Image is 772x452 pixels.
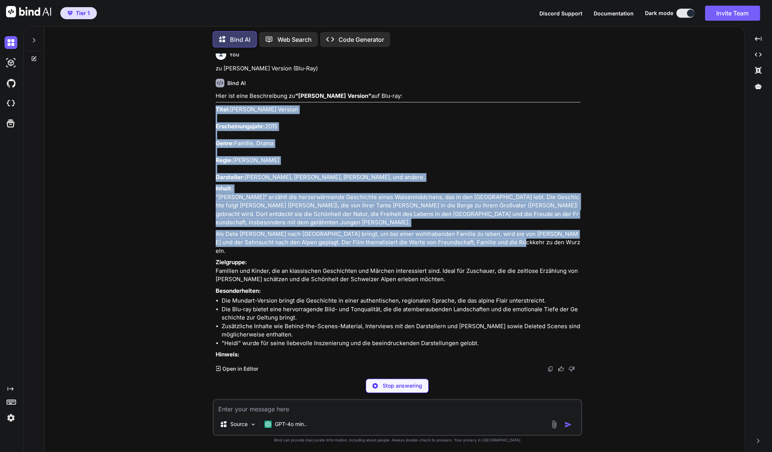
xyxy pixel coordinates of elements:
strong: Titel: [216,106,230,113]
li: Zusätzliche Inhalte wie Behind-the-Scenes-Material, Interviews mit den Darstellern und [PERSON_NA... [222,322,581,339]
p: Hier ist eine Beschreibung zu auf Blu-ray: [216,92,581,100]
p: Web Search [277,35,312,44]
p: Open in Editor [222,365,258,373]
p: GPT-4o min.. [275,420,307,428]
img: githubDark [5,77,17,90]
strong: Regie: [216,157,233,164]
button: Invite Team [705,6,760,21]
strong: "[PERSON_NAME] Version" [295,92,371,99]
p: Bind can provide inaccurate information, including about people. Always double-check its answers.... [213,437,582,443]
button: premiumTier 1 [60,7,97,19]
img: copy [547,366,553,372]
img: Pick Models [250,421,256,428]
strong: Zielgruppe: [216,259,247,266]
img: darkAi-studio [5,56,17,69]
span: Discord Support [539,10,582,17]
p: Familien und Kinder, die an klassischen Geschichten und Märchen interessiert sind. Ideal für Zusc... [216,258,581,284]
img: dislike [568,366,574,372]
li: Die Blu-ray bietet eine hervorragende Bild- und Tonqualität, die die atemberaubenden Landschaften... [222,305,581,322]
p: "[PERSON_NAME]" erzählt die herzerwärmende Geschichte eines Waisenmädchens, das in den [GEOGRAPHI... [216,184,581,227]
p: Source [230,420,248,428]
strong: Darsteller: [216,173,245,181]
p: Stop answering [382,382,422,390]
p: Code Generator [339,35,384,44]
span: Documentation [594,10,634,17]
span: Tier 1 [76,9,90,17]
img: GPT-4o mini [264,420,272,428]
p: [PERSON_NAME] Version 2015 Familie, Drama [PERSON_NAME] [PERSON_NAME], [PERSON_NAME], [PERSON_NAM... [216,105,581,182]
img: darkChat [5,36,17,49]
li: Die Mundart-Version bringt die Geschichte in einer authentischen, regionalen Sprache, die das alp... [222,297,581,305]
span: Dark mode [645,9,673,17]
img: like [558,366,564,372]
li: "Heidi" wurde für seine liebevolle Inszenierung und die beeindruckenden Darstellungen gelobt. [222,339,581,348]
strong: Hinweis: [216,351,239,358]
p: Bind AI [230,35,250,44]
strong: Erscheinungsjahr: [216,123,265,130]
img: premium [67,11,73,15]
strong: Genre: [216,140,234,147]
img: cloudideIcon [5,97,17,110]
strong: Besonderheiten: [216,287,261,294]
p: zu [PERSON_NAME] Version (Blu-Ray) [216,64,581,73]
strong: Inhalt: [216,185,233,192]
img: Bind AI [6,6,51,17]
img: attachment [550,420,558,429]
p: Als Dete [PERSON_NAME] nach [GEOGRAPHIC_DATA] bringt, um bei einer wohlhabenden Familie zu leben,... [216,230,581,256]
h6: You [229,51,239,58]
img: settings [5,411,17,424]
h6: Bind AI [227,79,246,87]
button: Discord Support [539,9,582,17]
img: icon [564,421,572,428]
button: Documentation [594,9,634,17]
